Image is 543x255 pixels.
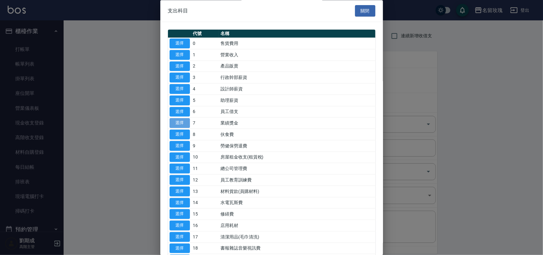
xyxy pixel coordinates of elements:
td: 17 [191,231,219,243]
button: 選擇 [170,39,190,49]
td: 設計師薪資 [219,83,375,95]
td: 助理薪資 [219,95,375,106]
td: 總公司管理費 [219,163,375,174]
button: 選擇 [170,73,190,83]
button: 選擇 [170,221,190,231]
td: 9 [191,140,219,152]
td: 11 [191,163,219,174]
td: 書報雜誌音樂視訊費 [219,243,375,254]
button: 選擇 [170,152,190,162]
button: 選擇 [170,187,190,196]
td: 15 [191,209,219,220]
button: 選擇 [170,118,190,128]
td: 售貨費用 [219,38,375,49]
td: 勞健保勞退費 [219,140,375,152]
td: 18 [191,243,219,254]
td: 修繕費 [219,209,375,220]
th: 名稱 [219,30,375,38]
button: 選擇 [170,50,190,60]
td: 員工借支 [219,106,375,118]
td: 16 [191,220,219,231]
button: 選擇 [170,244,190,253]
td: 10 [191,152,219,163]
td: 5 [191,95,219,106]
td: 6 [191,106,219,118]
td: 12 [191,174,219,186]
button: 選擇 [170,130,190,140]
button: 選擇 [170,107,190,117]
button: 選擇 [170,164,190,174]
th: 代號 [191,30,219,38]
td: 13 [191,186,219,197]
button: 選擇 [170,175,190,185]
button: 選擇 [170,84,190,94]
td: 材料貨款(員購材料) [219,186,375,197]
td: 4 [191,83,219,95]
td: 清潔用品(毛巾清洗) [219,231,375,243]
td: 1 [191,49,219,61]
td: 14 [191,197,219,209]
td: 7 [191,117,219,129]
td: 2 [191,61,219,72]
td: 行政幹部薪資 [219,72,375,83]
td: 8 [191,129,219,140]
td: 產品販賣 [219,61,375,72]
td: 0 [191,38,219,49]
button: 選擇 [170,198,190,208]
td: 員工教育訓練費 [219,174,375,186]
td: 伙食費 [219,129,375,140]
button: 選擇 [170,209,190,219]
td: 水電瓦斯費 [219,197,375,209]
button: 選擇 [170,61,190,71]
button: 關閉 [355,5,375,17]
button: 選擇 [170,141,190,151]
td: 店用耗材 [219,220,375,231]
button: 選擇 [170,96,190,105]
td: 房屋租金收支(租賃稅) [219,152,375,163]
td: 3 [191,72,219,83]
span: 支出科目 [168,8,188,14]
td: 業績獎金 [219,117,375,129]
button: 選擇 [170,232,190,242]
td: 營業收入 [219,49,375,61]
